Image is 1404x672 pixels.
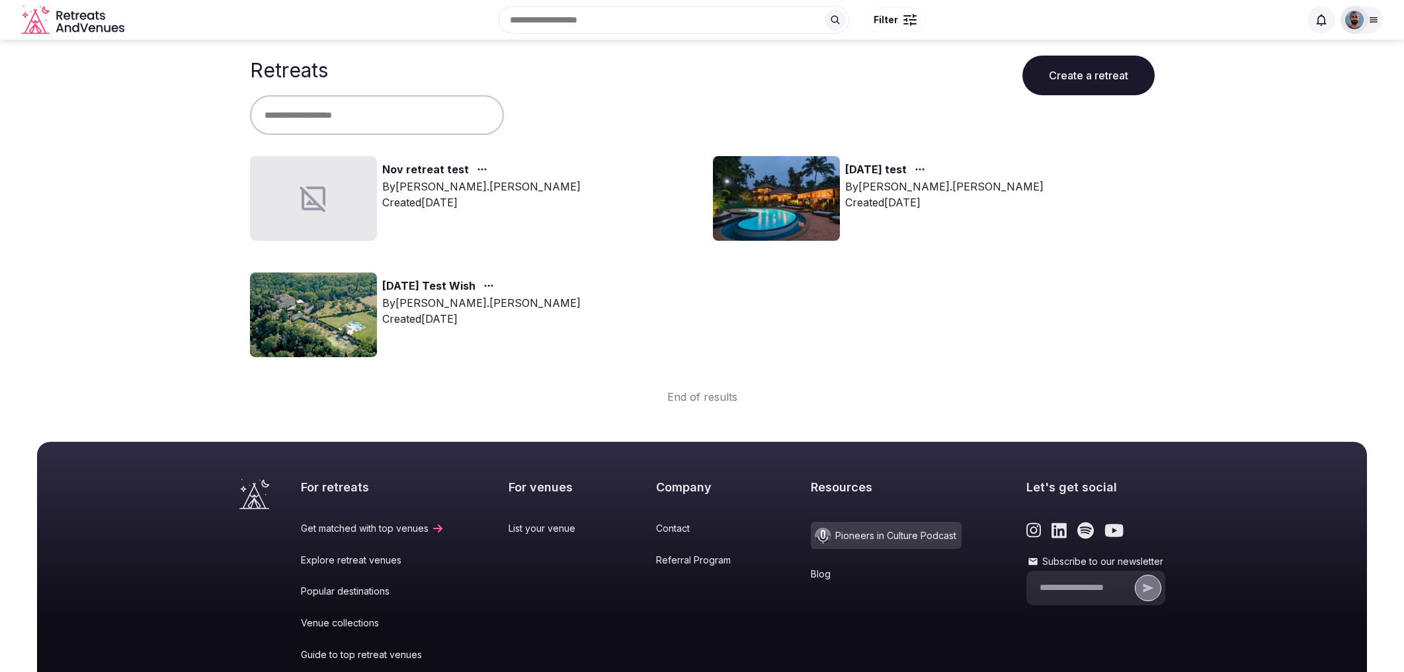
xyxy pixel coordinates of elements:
a: Guide to top retreat venues [301,648,444,661]
a: Pioneers in Culture Podcast [811,522,962,549]
a: Link to the retreats and venues Spotify page [1077,522,1094,539]
div: Created [DATE] [382,194,581,210]
a: Link to the retreats and venues LinkedIn page [1052,522,1067,539]
h2: Let's get social [1026,479,1165,495]
img: Top retreat image for the retreat: 2024 March Test Wish [250,273,377,357]
a: Contact [656,522,747,535]
div: By [PERSON_NAME].[PERSON_NAME] [382,295,581,311]
a: Link to the retreats and venues Instagram page [1026,522,1042,539]
a: Referral Program [656,554,747,567]
span: Filter [874,13,898,26]
a: Get matched with top venues [301,522,444,535]
a: Explore retreat venues [301,554,444,567]
div: Created [DATE] [382,311,581,327]
h1: Retreats [250,58,328,82]
h2: Company [656,479,747,495]
div: End of results [250,368,1155,405]
a: [DATE] Test Wish [382,278,475,295]
button: Filter [865,7,925,32]
a: Visit the homepage [239,479,269,509]
a: Venue collections [301,616,444,630]
a: [DATE] test [845,161,907,179]
label: Subscribe to our newsletter [1026,555,1165,568]
a: Popular destinations [301,585,444,598]
img: Top retreat image for the retreat: 2024 July test [713,156,840,241]
a: Visit the homepage [21,5,127,35]
a: Link to the retreats and venues Youtube page [1104,522,1124,539]
h2: For venues [509,479,591,495]
a: Blog [811,567,962,581]
svg: Retreats and Venues company logo [21,5,127,35]
button: Create a retreat [1022,56,1155,95]
div: Created [DATE] [845,194,1044,210]
h2: Resources [811,479,962,495]
img: oliver.kattan [1345,11,1364,29]
a: Nov retreat test [382,161,469,179]
a: List your venue [509,522,591,535]
h2: For retreats [301,479,444,495]
div: By [PERSON_NAME].[PERSON_NAME] [845,179,1044,194]
div: By [PERSON_NAME].[PERSON_NAME] [382,179,581,194]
